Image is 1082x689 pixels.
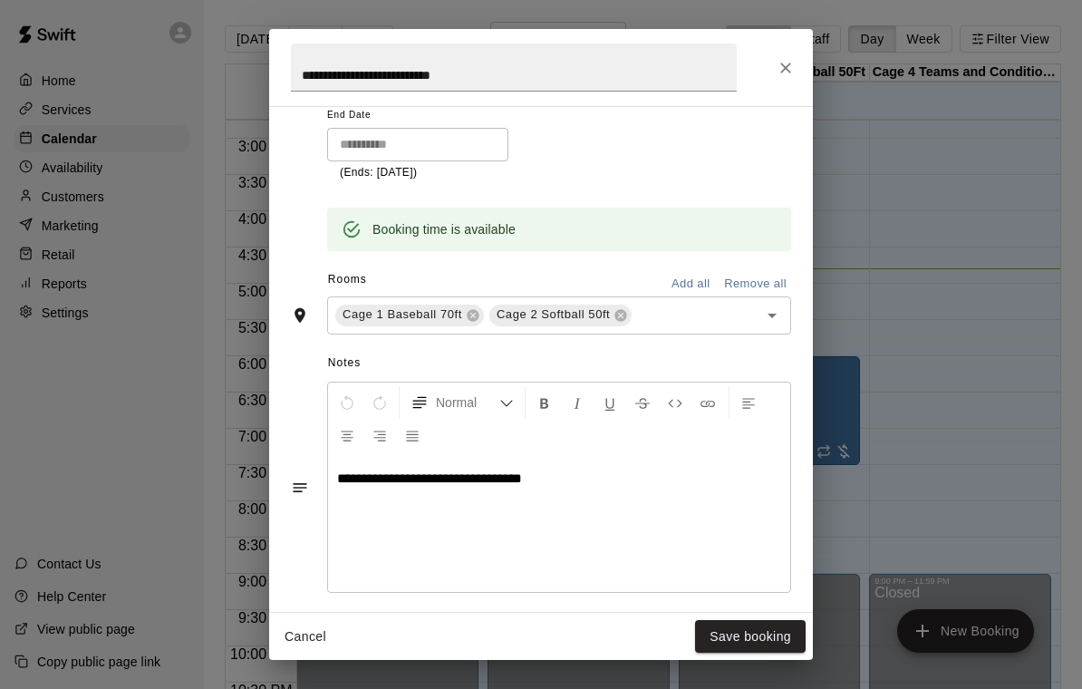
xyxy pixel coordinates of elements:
[662,270,720,298] button: Add all
[769,52,802,84] button: Close
[327,103,508,128] span: End Date
[328,349,791,378] span: Notes
[529,386,560,419] button: Format Bold
[327,128,496,161] input: Choose date, selected date is Nov 30, 2025
[397,419,428,451] button: Justify Align
[276,620,334,654] button: Cancel
[562,386,593,419] button: Format Italics
[332,419,362,451] button: Center Align
[372,213,516,246] div: Booking time is available
[332,386,362,419] button: Undo
[489,305,632,326] div: Cage 2 Softball 50ft
[720,270,791,298] button: Remove all
[364,386,395,419] button: Redo
[291,306,309,325] svg: Rooms
[335,306,469,324] span: Cage 1 Baseball 70ft
[660,386,691,419] button: Insert Code
[328,273,367,286] span: Rooms
[436,393,499,412] span: Normal
[695,620,806,654] button: Save booking
[692,386,723,419] button: Insert Link
[340,164,496,182] p: (Ends: [DATE])
[627,386,658,419] button: Format Strikethrough
[403,386,521,419] button: Formatting Options
[733,386,764,419] button: Left Align
[291,479,309,497] svg: Notes
[335,305,484,326] div: Cage 1 Baseball 70ft
[594,386,625,419] button: Format Underline
[489,306,617,324] span: Cage 2 Softball 50ft
[364,419,395,451] button: Right Align
[759,303,785,328] button: Open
